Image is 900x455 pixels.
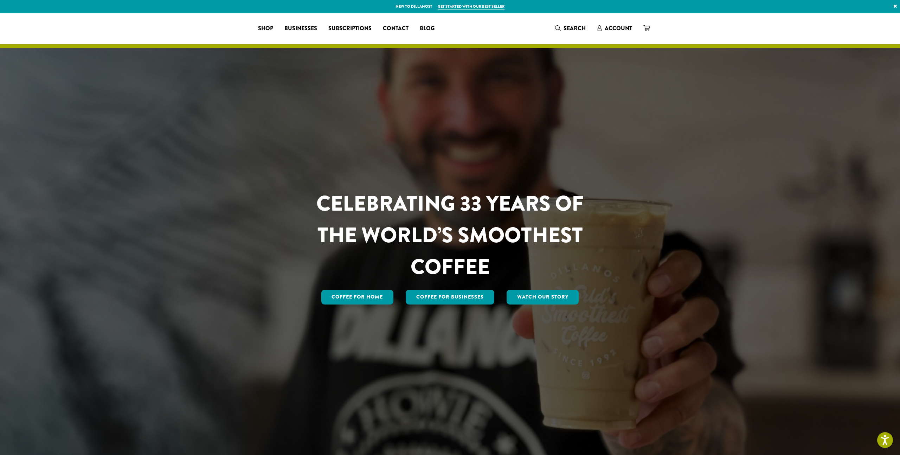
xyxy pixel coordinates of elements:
[438,4,504,9] a: Get started with our best seller
[383,24,409,33] span: Contact
[321,290,394,305] a: Coffee for Home
[420,24,435,33] span: Blog
[284,24,317,33] span: Businesses
[605,24,632,32] span: Account
[564,24,586,32] span: Search
[252,23,279,34] a: Shop
[406,290,494,305] a: Coffee For Businesses
[328,24,372,33] span: Subscriptions
[549,23,591,34] a: Search
[258,24,273,33] span: Shop
[296,188,604,283] h1: CELEBRATING 33 YEARS OF THE WORLD’S SMOOTHEST COFFEE
[507,290,579,305] a: Watch Our Story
